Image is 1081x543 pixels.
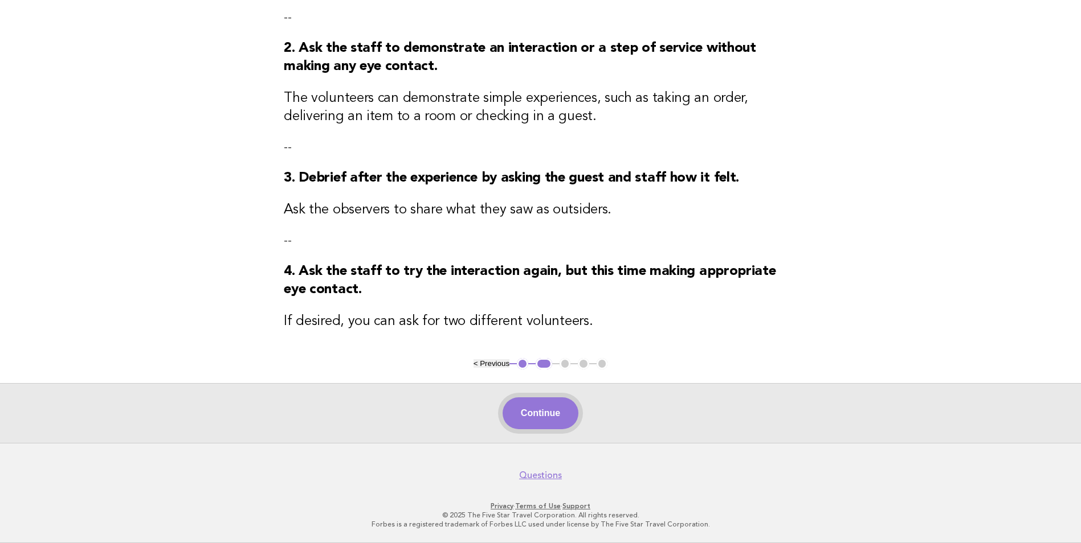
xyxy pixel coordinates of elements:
strong: 4. Ask the staff to try the interaction again, but this time making appropriate eye contact. [284,265,776,297]
h3: The volunteers can demonstrate simple experiences, such as taking an order, delivering an item to... [284,89,797,126]
p: -- [284,139,797,155]
h3: Ask the observers to share what they saw as outsiders. [284,201,797,219]
strong: 3. Debrief after the experience by asking the guest and staff how it felt. [284,171,739,185]
a: Privacy [491,502,513,510]
h3: If desired, you can ask for two different volunteers. [284,312,797,331]
button: Continue [503,397,578,429]
p: · · [192,501,890,511]
button: 1 [517,358,528,369]
a: Terms of Use [515,502,561,510]
p: Forbes is a registered trademark of Forbes LLC used under license by The Five Star Travel Corpora... [192,520,890,529]
p: -- [284,10,797,26]
button: < Previous [474,359,509,368]
p: -- [284,233,797,249]
button: 2 [536,358,552,369]
strong: 2. Ask the staff to demonstrate an interaction or a step of service without making any eye contact. [284,42,756,73]
a: Questions [519,470,562,481]
p: © 2025 The Five Star Travel Corporation. All rights reserved. [192,511,890,520]
a: Support [562,502,590,510]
